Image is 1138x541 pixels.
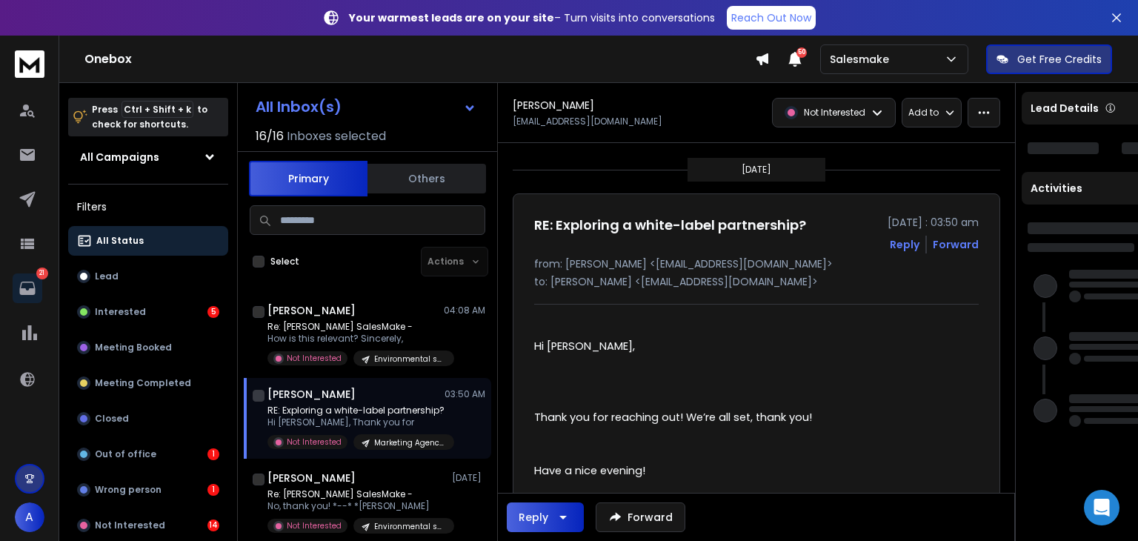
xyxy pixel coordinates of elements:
[68,196,228,217] h3: Filters
[95,377,191,389] p: Meeting Completed
[122,101,193,118] span: Ctrl + Shift + k
[207,306,219,318] div: 5
[68,226,228,256] button: All Status
[68,475,228,505] button: Wrong person1
[256,99,342,114] h1: All Inbox(s)
[287,437,342,448] p: Not Interested
[796,47,807,58] span: 50
[452,472,485,484] p: [DATE]
[256,127,284,145] span: 16 / 16
[68,368,228,398] button: Meeting Completed
[15,502,44,532] button: A
[68,404,228,434] button: Closed
[513,98,594,113] h1: [PERSON_NAME]
[95,270,119,282] p: Lead
[804,107,865,119] p: Not Interested
[507,502,584,532] button: Reply
[96,235,144,247] p: All Status
[596,502,685,532] button: Forward
[908,107,939,119] p: Add to
[513,116,662,127] p: [EMAIL_ADDRESS][DOMAIN_NAME]
[287,520,342,531] p: Not Interested
[267,303,356,318] h1: [PERSON_NAME]
[267,471,356,485] h1: [PERSON_NAME]
[267,321,445,333] p: Re: [PERSON_NAME] SalesMake -
[68,142,228,172] button: All Campaigns
[68,333,228,362] button: Meeting Booked
[267,387,356,402] h1: [PERSON_NAME]
[933,237,979,252] div: Forward
[374,437,445,448] p: Marketing Agency Owners
[95,520,165,531] p: Not Interested
[742,164,771,176] p: [DATE]
[986,44,1112,74] button: Get Free Credits
[1084,490,1119,525] div: Open Intercom Messenger
[249,161,367,196] button: Primary
[374,354,445,365] p: Environmental services / 11-20 / [GEOGRAPHIC_DATA]
[534,410,812,425] span: Thank you for reaching out! We’re all set, thank you!
[890,237,919,252] button: Reply
[519,510,548,525] div: Reply
[534,463,645,478] span: Have a nice evening!
[534,256,979,271] p: from: [PERSON_NAME] <[EMAIL_ADDRESS][DOMAIN_NAME]>
[830,52,895,67] p: Salesmake
[534,215,806,236] h1: RE: Exploring a white-label partnership?
[36,268,48,279] p: 21
[95,306,146,318] p: Interested
[287,127,386,145] h3: Inboxes selected
[534,274,979,289] p: to: [PERSON_NAME] <[EMAIL_ADDRESS][DOMAIN_NAME]>
[444,305,485,316] p: 04:08 AM
[95,484,162,496] p: Wrong person
[267,333,445,345] p: How is this relevant? Sincerely,
[445,388,485,400] p: 03:50 AM
[270,256,299,268] label: Select
[731,10,811,25] p: Reach Out Now
[207,520,219,531] div: 14
[1031,101,1099,116] p: Lead Details
[95,448,156,460] p: Out of office
[207,484,219,496] div: 1
[95,413,129,425] p: Closed
[244,92,488,122] button: All Inbox(s)
[92,102,207,132] p: Press to check for shortcuts.
[68,511,228,540] button: Not Interested14
[349,10,715,25] p: – Turn visits into conversations
[267,488,445,500] p: Re: [PERSON_NAME] SalesMake -
[349,10,554,25] strong: Your warmest leads are on your site
[267,416,445,428] p: Hi [PERSON_NAME], Thank you for
[888,215,979,230] p: [DATE] : 03:50 am
[84,50,755,68] h1: Onebox
[68,297,228,327] button: Interested5
[374,521,445,532] p: Environmental services / 11-20 / [GEOGRAPHIC_DATA]
[68,262,228,291] button: Lead
[534,339,635,354] span: Hi [PERSON_NAME],
[1017,52,1102,67] p: Get Free Credits
[80,150,159,165] h1: All Campaigns
[95,342,172,354] p: Meeting Booked
[267,405,445,416] p: RE: Exploring a white-label partnership?
[267,500,445,512] p: No, thank you! *--* *[PERSON_NAME]
[287,353,342,364] p: Not Interested
[207,448,219,460] div: 1
[367,162,486,195] button: Others
[13,273,42,303] a: 21
[15,50,44,78] img: logo
[727,6,816,30] a: Reach Out Now
[68,439,228,469] button: Out of office1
